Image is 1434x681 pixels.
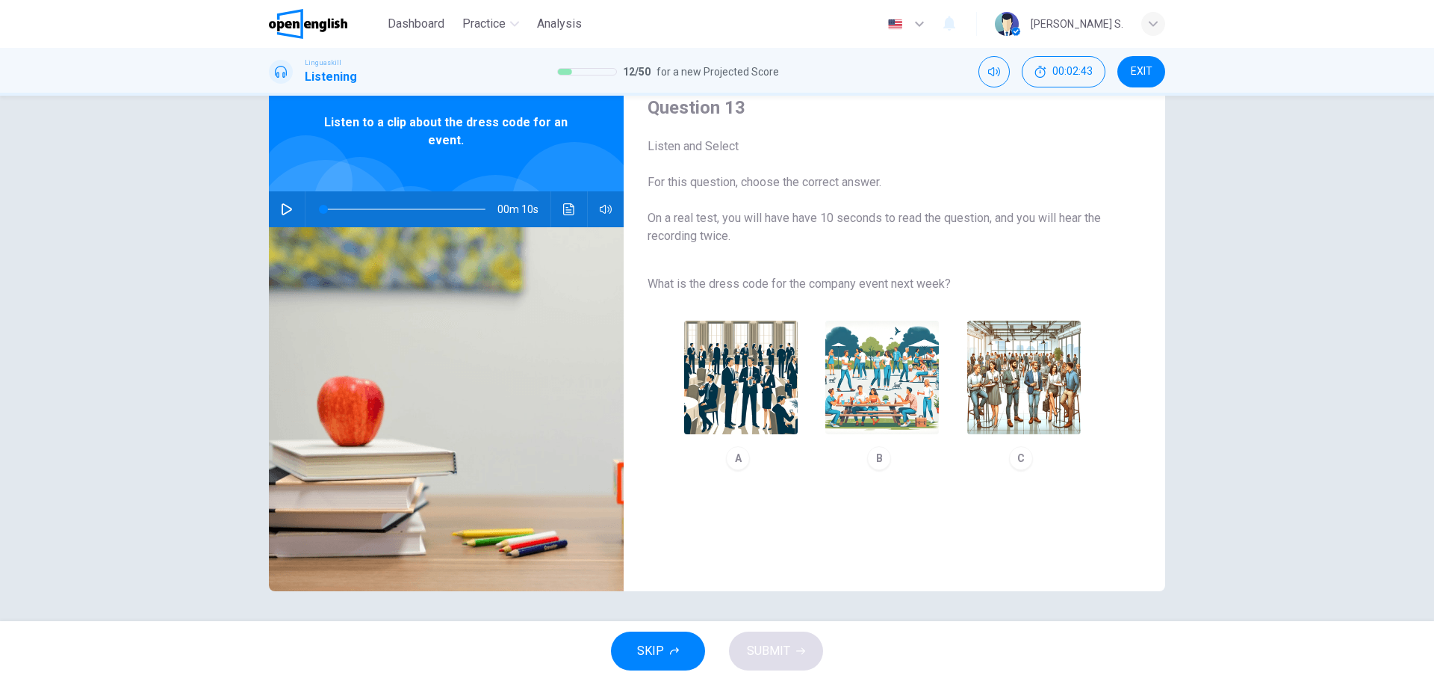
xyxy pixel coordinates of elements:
[648,209,1117,245] span: On a real test, you will have have 10 seconds to read the question, and you will hear the recordi...
[497,191,550,227] span: 00m 10s
[537,15,582,33] span: Analysis
[648,275,1117,293] span: What is the dress code for the company event next week?
[967,321,1081,434] img: C
[726,446,750,470] div: A
[648,173,1117,191] span: For this question, choose the correct answer.
[960,314,1087,477] button: C
[886,19,904,30] img: en
[1131,66,1152,78] span: EXIT
[637,641,664,662] span: SKIP
[269,227,624,591] img: Listen to a clip about the dress code for an event.
[531,10,588,37] button: Analysis
[684,321,798,434] img: A
[648,96,1117,120] h4: Question 13
[1031,15,1123,33] div: [PERSON_NAME] S.
[978,56,1010,87] div: Mute
[657,63,779,81] span: for a new Projected Score
[317,114,575,150] span: Listen to a clip about the dress code for an event.
[382,10,450,37] button: Dashboard
[611,632,705,671] button: SKIP
[456,10,525,37] button: Practice
[825,321,939,434] img: B
[388,15,444,33] span: Dashboard
[269,9,347,39] img: OpenEnglish logo
[1009,446,1033,470] div: C
[819,314,946,477] button: B
[648,138,1117,155] span: Listen and Select
[1022,56,1105,87] button: 00:02:43
[1052,66,1093,78] span: 00:02:43
[305,58,341,68] span: Linguaskill
[557,191,581,227] button: Click to see the audio transcription
[995,12,1019,36] img: Profile picture
[677,314,804,477] button: A
[1117,56,1165,87] button: EXIT
[867,446,891,470] div: B
[1022,56,1105,87] div: Hide
[269,9,382,39] a: OpenEnglish logo
[462,15,506,33] span: Practice
[623,63,651,81] span: 12 / 50
[305,68,357,86] h1: Listening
